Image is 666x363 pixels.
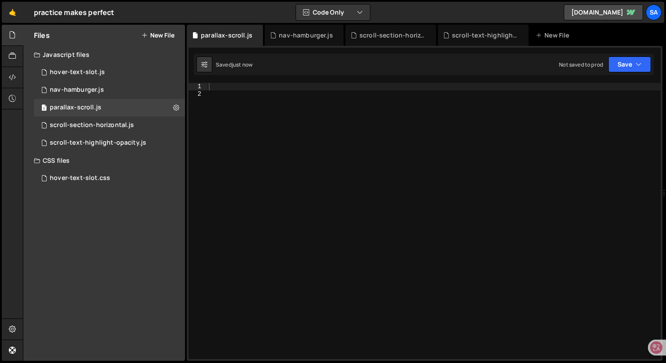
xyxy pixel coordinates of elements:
div: 16074/44721.js [34,116,185,134]
div: Saved [216,61,252,68]
div: 16074/45067.js [34,99,185,116]
button: New File [141,32,174,39]
div: scroll-text-highlight-opacity.js [452,31,518,40]
div: CSS files [23,152,185,169]
div: just now [232,61,252,68]
div: Not saved to prod [559,61,603,68]
div: 16074/44790.js [34,81,185,99]
button: Code Only [296,4,370,20]
button: Save [608,56,651,72]
div: scroll-section-horizontal.js [359,31,425,40]
div: Javascript files [23,46,185,64]
div: hover-text-slot.css [50,174,110,182]
div: hover-text-slot.js [50,68,105,76]
div: scroll-section-horizontal.js [50,121,134,129]
div: 2 [189,90,207,98]
div: nav-hamburger.js [50,86,104,94]
div: New File [536,31,573,40]
div: 16074/44794.css [34,169,185,187]
div: parallax-scroll.js [50,104,101,112]
div: 16074/44793.js [34,64,185,81]
a: SA [646,4,662,20]
div: scroll-text-highlight-opacity.js [50,139,146,147]
div: nav-hamburger.js [279,31,333,40]
div: 1 [189,83,207,90]
div: practice makes perfect [34,7,115,18]
a: [DOMAIN_NAME] [564,4,643,20]
div: parallax-scroll.js [201,31,252,40]
h2: Files [34,30,50,40]
span: 1 [41,105,47,112]
div: 16074/44717.js [34,134,185,152]
a: 🤙 [2,2,23,23]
